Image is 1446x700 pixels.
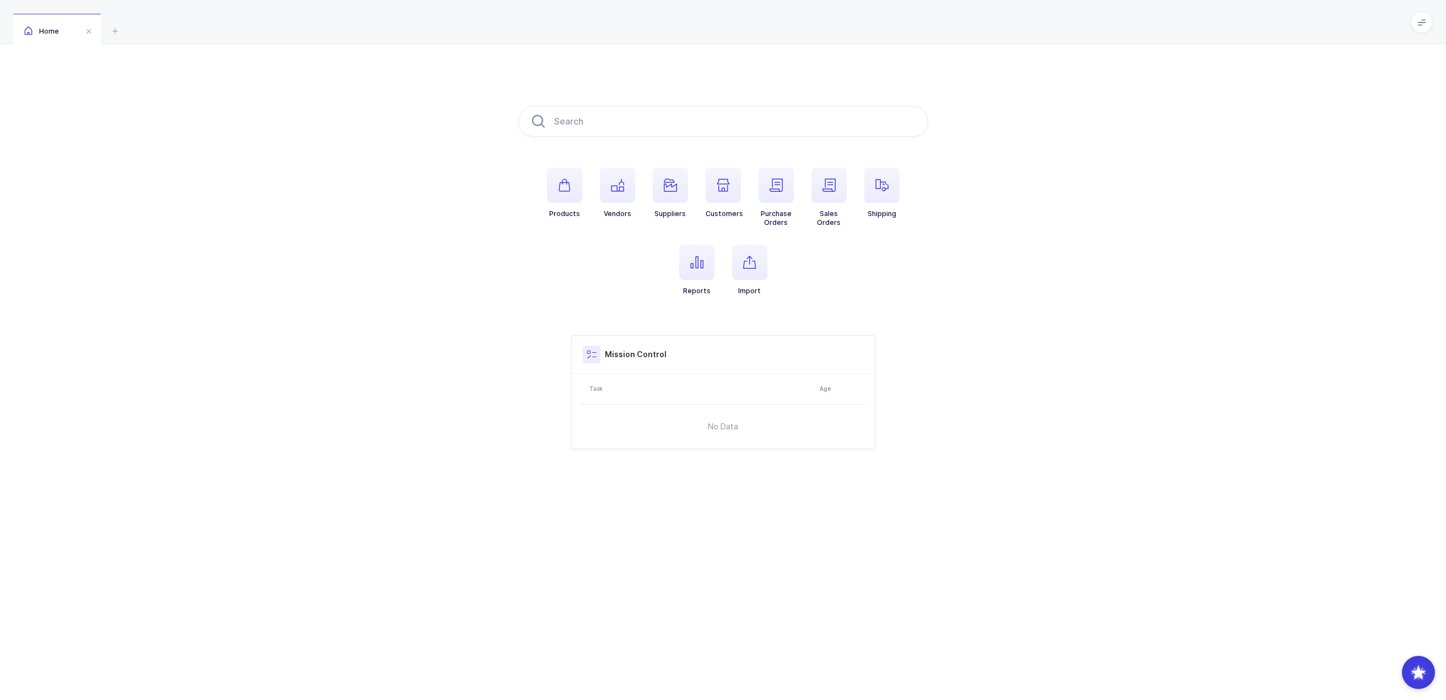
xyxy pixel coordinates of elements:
[732,245,767,295] button: Import
[589,384,813,393] div: Task
[679,245,714,295] button: Reports
[652,410,794,443] span: No Data
[864,168,900,218] button: Shipping
[518,106,928,137] input: Search
[600,168,635,218] button: Vendors
[605,349,667,360] h3: Mission Control
[547,168,582,218] button: Products
[24,27,59,35] span: Home
[706,168,743,218] button: Customers
[820,384,863,393] div: Age
[759,168,794,227] button: PurchaseOrders
[653,168,688,218] button: Suppliers
[811,168,847,227] button: SalesOrders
